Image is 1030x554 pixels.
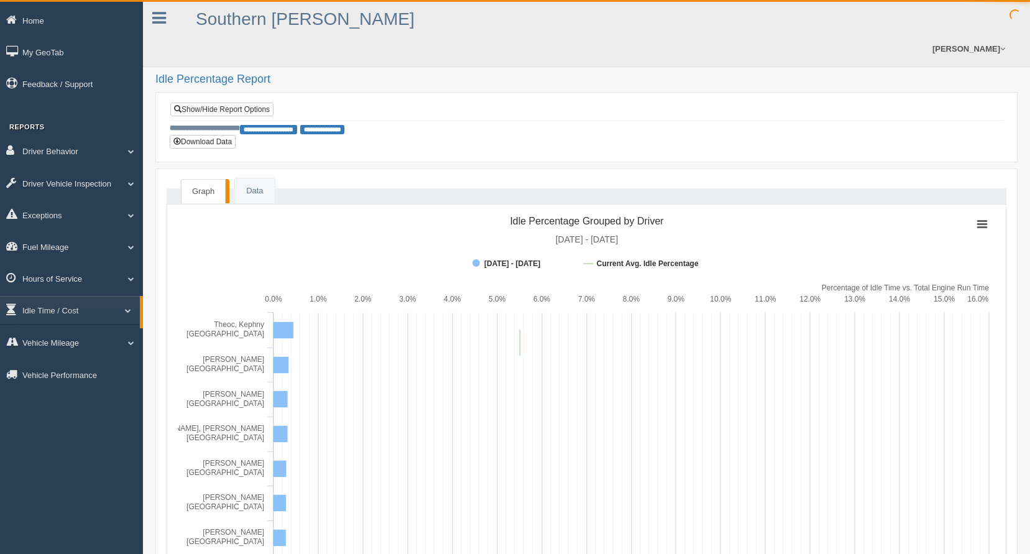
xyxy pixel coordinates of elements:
text: 14.0% [889,295,910,303]
tspan: [GEOGRAPHIC_DATA] [186,364,264,373]
tspan: Percentage of Idle Time vs. Total Engine Run Time [822,284,990,292]
a: Southern [PERSON_NAME] [196,9,415,29]
tspan: [PERSON_NAME] [203,355,264,364]
text: 10.0% [710,295,731,303]
tspan: [GEOGRAPHIC_DATA] [186,330,264,338]
text: 16.0% [967,295,988,303]
tspan: [DATE] - [DATE] [484,259,540,268]
text: 2.0% [354,295,372,303]
text: 4.0% [444,295,461,303]
tspan: [GEOGRAPHIC_DATA] [186,468,264,477]
tspan: [GEOGRAPHIC_DATA] [186,433,264,442]
text: 1.0% [310,295,327,303]
a: Data [235,178,274,204]
a: Idle Cost [22,328,140,350]
tspan: [GEOGRAPHIC_DATA] [186,502,264,511]
tspan: [GEOGRAPHIC_DATA] [186,399,264,408]
text: 8.0% [623,295,640,303]
text: 0.0% [265,295,282,303]
text: 11.0% [755,295,776,303]
tspan: Current Avg. Idle Percentage [597,259,699,268]
text: 13.0% [844,295,865,303]
text: 5.0% [489,295,506,303]
a: [PERSON_NAME] [926,31,1011,67]
a: Graph [181,179,226,204]
tspan: [PERSON_NAME] [203,493,264,502]
text: 7.0% [578,295,595,303]
text: 12.0% [799,295,821,303]
tspan: [PERSON_NAME], [PERSON_NAME] [137,424,264,433]
a: Show/Hide Report Options [170,103,274,116]
tspan: [DATE] - [DATE] [556,234,618,244]
tspan: [GEOGRAPHIC_DATA] [186,537,264,546]
text: 3.0% [399,295,416,303]
text: 15.0% [934,295,955,303]
tspan: [PERSON_NAME] [203,459,264,468]
tspan: Idle Percentage Grouped by Driver [510,216,664,226]
tspan: [PERSON_NAME] [203,390,264,399]
text: 9.0% [668,295,685,303]
text: 6.0% [533,295,551,303]
button: Download Data [170,135,236,149]
tspan: [PERSON_NAME] [203,528,264,537]
tspan: Theoc, Kephny [214,320,264,329]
